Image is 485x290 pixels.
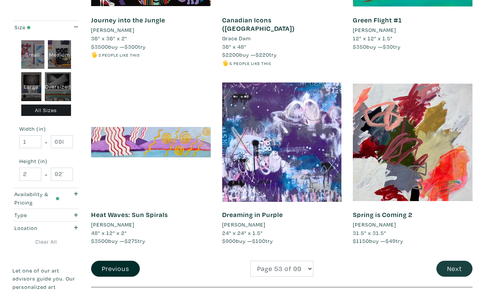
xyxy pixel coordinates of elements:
[222,51,239,58] span: $2200
[222,220,265,229] li: [PERSON_NAME]
[13,238,80,246] a: Clear All
[222,210,283,219] a: Dreaming in Purple
[353,220,396,229] li: [PERSON_NAME]
[91,210,168,219] a: Heat Waves: Sun Spirals
[222,237,236,244] span: $900
[353,35,393,42] span: 12" x 12" x 1.5"
[98,52,140,58] small: 3 people like this
[14,190,59,206] div: Availability & Pricing
[13,188,80,209] button: Availability & Pricing
[222,59,342,67] li: 🖐️
[222,34,342,43] a: Grace Dam
[353,16,402,24] a: Green Flight #1
[21,40,44,69] div: Small
[14,224,59,232] div: Location
[222,34,251,43] li: Grace Dam
[353,237,369,244] span: $1150
[353,26,472,34] a: [PERSON_NAME]
[91,16,165,24] a: Journey into the Jungle
[91,26,134,34] li: [PERSON_NAME]
[45,137,47,147] span: -
[91,43,108,50] span: $3500
[48,40,71,69] div: Medium
[91,261,140,277] button: Previous
[125,237,138,244] span: $275
[353,229,386,236] span: 31.5" x 31.5"
[353,220,472,229] a: [PERSON_NAME]
[353,43,401,50] span: buy — try
[222,220,342,229] a: [PERSON_NAME]
[229,60,271,66] small: 5 people like this
[353,210,412,219] a: Spring is Coming 2
[13,209,80,222] button: Type
[14,23,59,32] div: Size
[91,51,211,59] li: 🖐️
[222,51,277,58] span: buy — try
[91,220,134,229] li: [PERSON_NAME]
[256,51,269,58] span: $220
[125,43,138,50] span: $300
[91,237,108,244] span: $3500
[45,72,71,101] div: Oversized
[91,43,146,50] span: buy — try
[222,237,273,244] span: buy — try
[21,105,71,116] div: All Sizes
[353,237,403,244] span: buy — try
[436,261,472,277] button: Next
[91,229,127,236] span: 48" x 12" x 2"
[13,21,80,33] button: Size
[222,43,246,50] span: 36" x 48"
[383,43,393,50] span: $30
[252,237,265,244] span: $100
[19,126,73,132] small: Width (in)
[13,222,80,234] button: Location
[14,211,59,219] div: Type
[222,229,263,236] span: 24" x 24" x 1.5"
[353,43,367,50] span: $350
[385,237,396,244] span: $49
[91,220,211,229] a: [PERSON_NAME]
[21,72,42,101] div: Large
[91,26,211,34] a: [PERSON_NAME]
[91,35,127,42] span: 36" x 36" x 2"
[91,237,145,244] span: buy — try
[353,26,396,34] li: [PERSON_NAME]
[45,169,47,179] span: -
[19,158,73,164] small: Height (in)
[222,16,295,33] a: Canadian Icons ([GEOGRAPHIC_DATA])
